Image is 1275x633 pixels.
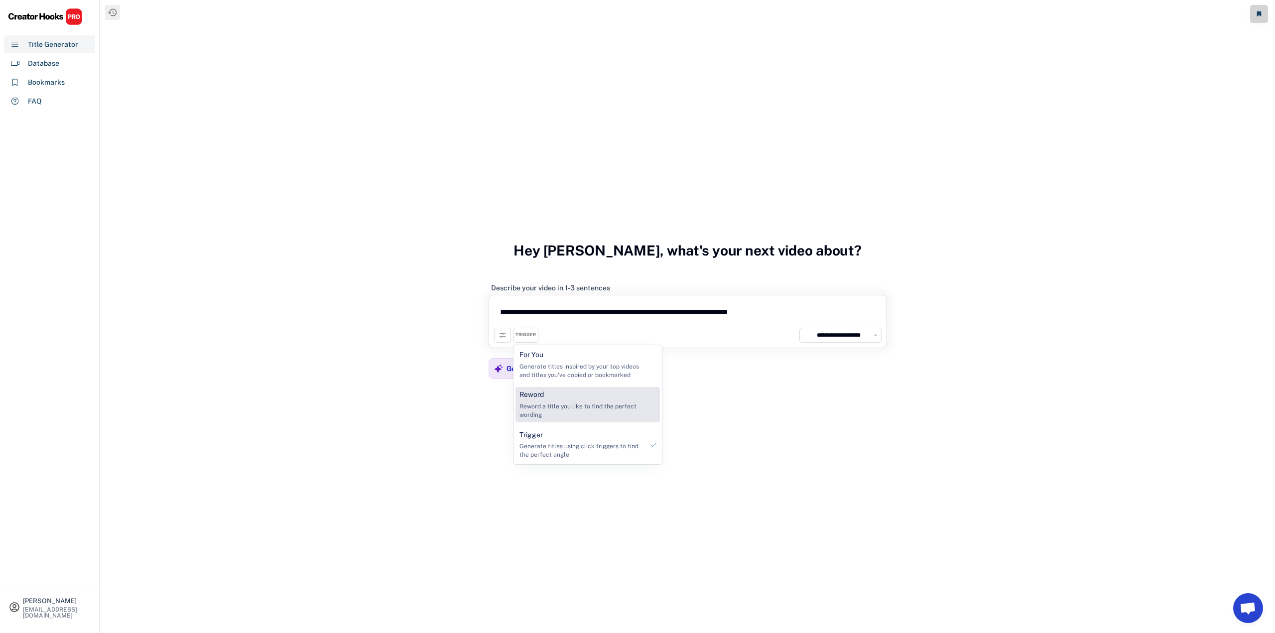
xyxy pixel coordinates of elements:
[28,39,78,50] div: Title Generator
[519,402,643,419] div: Reword a title you like to find the perfect wording
[491,283,610,292] div: Describe your video in 1-3 sentences
[519,390,544,400] div: Reword
[28,77,65,88] div: Bookmarks
[1233,593,1263,623] a: Open chat
[23,598,91,604] div: [PERSON_NAME]
[519,350,543,360] div: For You
[23,607,91,619] div: [EMAIL_ADDRESS][DOMAIN_NAME]
[519,363,643,380] div: Generate titles inspired by your top videos and titles you've copied or bookmarked
[28,58,59,69] div: Database
[519,442,643,459] div: Generate titles using click triggers to find the perfect angle
[515,332,536,338] div: TRIGGER
[513,232,862,269] h3: Hey [PERSON_NAME], what's your next video about?
[28,96,42,107] div: FAQ
[519,430,543,440] div: Trigger
[507,364,574,373] div: Generate title ideas
[8,8,83,25] img: CHPRO%20Logo.svg
[802,331,811,340] img: channels4_profile.jpg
